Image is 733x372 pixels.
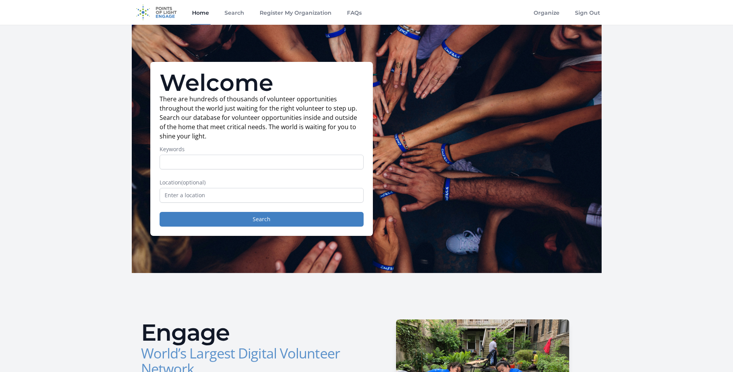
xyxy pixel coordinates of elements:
[160,94,364,141] p: There are hundreds of thousands of volunteer opportunities throughout the world just waiting for ...
[160,145,364,153] label: Keywords
[160,188,364,203] input: Enter a location
[141,321,361,344] h2: Engage
[160,212,364,227] button: Search
[160,71,364,94] h1: Welcome
[181,179,206,186] span: (optional)
[160,179,364,186] label: Location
